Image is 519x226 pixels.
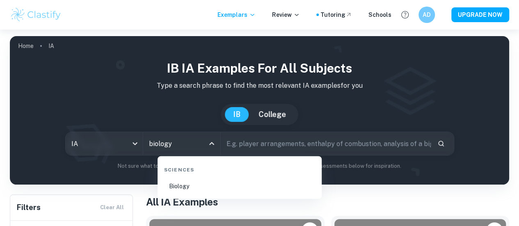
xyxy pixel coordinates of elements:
[422,10,432,19] h6: AD
[17,202,41,213] h6: Filters
[16,59,503,78] h1: IB IA examples for all subjects
[398,8,412,22] button: Help and Feedback
[368,10,391,19] a: Schools
[272,10,300,19] p: Review
[451,7,509,22] button: UPGRADE NOW
[161,160,318,177] div: Sciences
[161,177,318,196] li: Biology
[48,41,54,50] p: IA
[250,107,294,122] button: College
[418,7,435,23] button: AD
[10,36,509,185] img: profile cover
[206,138,217,149] button: Close
[221,132,431,155] input: E.g. player arrangements, enthalpy of combustion, analysis of a big city...
[434,137,448,151] button: Search
[320,10,352,19] a: Tutoring
[16,162,503,170] p: Not sure what to search for? You can always look through our example Internal Assessments below f...
[16,81,503,91] p: Type a search phrase to find the most relevant IA examples for you
[146,194,509,209] h1: All IA Examples
[225,107,249,122] button: IB
[217,10,256,19] p: Exemplars
[10,7,62,23] img: Clastify logo
[66,132,143,155] div: IA
[18,40,34,52] a: Home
